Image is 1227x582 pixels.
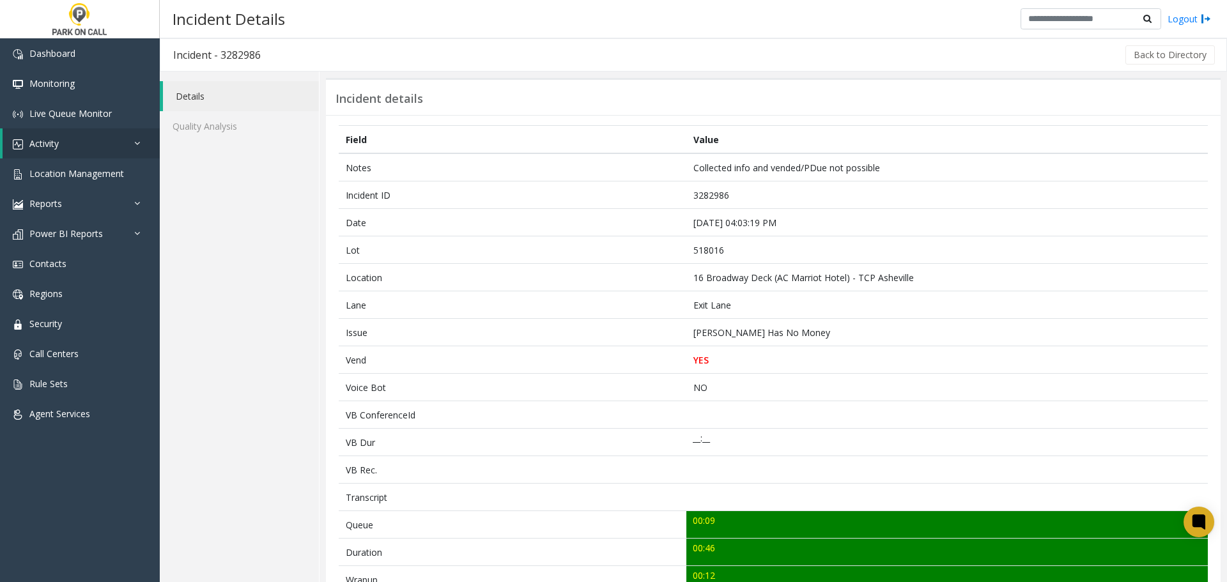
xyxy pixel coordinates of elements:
span: Dashboard [29,47,75,59]
p: YES [693,353,1201,367]
td: Vend [339,346,686,374]
h3: Incident details [336,92,423,106]
td: Date [339,209,686,236]
td: Location [339,264,686,291]
td: 518016 [686,236,1208,264]
td: [PERSON_NAME] Has No Money [686,319,1208,346]
img: 'icon' [13,49,23,59]
span: Live Queue Monitor [29,107,112,119]
td: Duration [339,539,686,566]
td: Queue [339,511,686,539]
a: Quality Analysis [160,111,319,141]
span: Call Centers [29,348,79,360]
img: 'icon' [13,229,23,240]
span: Contacts [29,257,66,270]
span: Activity [29,137,59,149]
img: 'icon' [13,379,23,390]
span: Monitoring [29,77,75,89]
td: Lane [339,291,686,319]
td: 00:09 [686,511,1208,539]
button: Back to Directory [1125,45,1215,65]
td: Voice Bot [339,374,686,401]
span: Security [29,318,62,330]
td: Exit Lane [686,291,1208,319]
p: NO [693,381,1201,394]
td: [DATE] 04:03:19 PM [686,209,1208,236]
td: Notes [339,153,686,181]
span: Agent Services [29,408,90,420]
a: Logout [1168,12,1211,26]
td: Lot [339,236,686,264]
a: Details [163,81,319,111]
img: 'icon' [13,410,23,420]
td: __:__ [686,429,1208,456]
img: 'icon' [13,199,23,210]
td: 3282986 [686,181,1208,209]
h3: Incident Details [166,3,291,34]
img: 'icon' [13,319,23,330]
span: Regions [29,287,63,300]
td: VB Rec. [339,456,686,484]
td: Issue [339,319,686,346]
img: 'icon' [13,349,23,360]
th: Value [686,126,1208,154]
a: Activity [3,128,160,158]
img: 'icon' [13,289,23,300]
td: VB ConferenceId [339,401,686,429]
span: Power BI Reports [29,227,103,240]
td: Transcript [339,484,686,511]
h3: Incident - 3282986 [160,40,274,70]
td: 16 Broadway Deck (AC Marriot Hotel) - TCP Asheville [686,264,1208,291]
img: logout [1201,12,1211,26]
td: VB Dur [339,429,686,456]
th: Field [339,126,686,154]
img: 'icon' [13,109,23,119]
img: 'icon' [13,169,23,180]
td: Collected info and vended/PDue not possible [686,153,1208,181]
td: 00:46 [686,539,1208,566]
img: 'icon' [13,259,23,270]
span: Rule Sets [29,378,68,390]
td: Incident ID [339,181,686,209]
span: Reports [29,197,62,210]
img: 'icon' [13,79,23,89]
span: Location Management [29,167,124,180]
img: 'icon' [13,139,23,149]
